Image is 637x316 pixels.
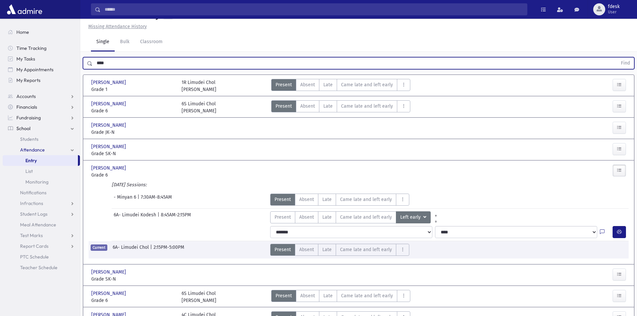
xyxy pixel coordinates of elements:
[275,196,291,203] span: Present
[20,265,58,271] span: Teacher Schedule
[135,33,168,51] a: Classroom
[16,115,41,121] span: Fundraising
[3,262,80,273] a: Teacher Schedule
[113,244,150,256] span: 6A- Limudei Chol
[16,45,46,51] span: Time Tracking
[322,246,332,253] span: Late
[3,155,78,166] a: Entry
[3,75,80,86] a: My Reports
[3,112,80,123] a: Fundraising
[88,24,147,29] u: Missing Attendance History
[25,179,48,185] span: Monitoring
[5,3,44,16] img: AdmirePro
[91,129,175,136] span: Grade JK-N
[276,81,292,88] span: Present
[16,67,54,73] span: My Appointments
[400,214,422,221] span: Left early
[91,33,115,51] a: Single
[91,290,127,297] span: [PERSON_NAME]
[396,211,431,223] button: Left early
[101,3,527,15] input: Search
[137,194,141,206] span: |
[114,211,157,223] span: 6A- Limudei Kodesh
[300,292,315,299] span: Absent
[271,100,410,114] div: AttTypes
[3,187,80,198] a: Notifications
[91,297,175,304] span: Grade 6
[3,91,80,102] a: Accounts
[20,243,48,249] span: Report Cards
[16,125,30,131] span: School
[91,276,175,283] span: Grade SK-N
[3,230,80,241] a: Test Marks
[3,166,80,177] a: List
[617,58,634,69] button: Find
[91,269,127,276] span: [PERSON_NAME]
[3,241,80,251] a: Report Cards
[271,79,410,93] div: AttTypes
[3,54,80,64] a: My Tasks
[157,211,161,223] span: |
[270,244,409,256] div: AttTypes
[270,194,409,206] div: AttTypes
[276,292,292,299] span: Present
[91,100,127,107] span: [PERSON_NAME]
[3,102,80,112] a: Financials
[322,196,332,203] span: Late
[300,103,315,110] span: Absent
[341,103,393,110] span: Came late and left early
[20,200,43,206] span: Infractions
[299,214,314,221] span: Absent
[299,246,314,253] span: Absent
[91,86,175,93] span: Grade 1
[275,246,291,253] span: Present
[3,219,80,230] a: Meal Attendance
[3,144,80,155] a: Attendance
[3,209,80,219] a: Student Logs
[91,122,127,129] span: [PERSON_NAME]
[112,182,146,188] i: [DATE] Sessions:
[323,81,333,88] span: Late
[20,254,49,260] span: PTC Schedule
[153,244,184,256] span: 2:15PM-5:00PM
[91,143,127,150] span: [PERSON_NAME]
[3,27,80,37] a: Home
[91,244,107,251] span: Current
[25,157,37,164] span: Entry
[20,136,38,142] span: Students
[115,33,135,51] a: Bulk
[91,79,127,86] span: [PERSON_NAME]
[114,194,137,206] span: - Minyan 6
[341,292,393,299] span: Came late and left early
[299,196,314,203] span: Absent
[182,79,216,93] div: 1R Limudei Chol [PERSON_NAME]
[3,251,80,262] a: PTC Schedule
[3,43,80,54] a: Time Tracking
[20,222,56,228] span: Meal Attendance
[150,244,153,256] span: |
[16,56,35,62] span: My Tasks
[271,290,410,304] div: AttTypes
[3,123,80,134] a: School
[323,103,333,110] span: Late
[16,77,40,83] span: My Reports
[86,24,147,29] a: Missing Attendance History
[182,290,216,304] div: 6S Limudei Chol [PERSON_NAME]
[3,64,80,75] a: My Appointments
[16,29,29,35] span: Home
[16,104,37,110] span: Financials
[20,147,45,153] span: Attendance
[270,211,441,223] div: AttTypes
[608,9,620,15] span: User
[322,214,332,221] span: Late
[91,150,175,157] span: Grade SK-N
[20,211,47,217] span: Student Logs
[20,190,46,196] span: Notifications
[141,194,172,206] span: 7:30AM-8:45AM
[25,168,33,174] span: List
[91,172,175,179] span: Grade 6
[341,81,393,88] span: Came late and left early
[340,246,392,253] span: Came late and left early
[161,211,191,223] span: 8:45AM-2:15PM
[182,100,216,114] div: 6S Limudei Chol [PERSON_NAME]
